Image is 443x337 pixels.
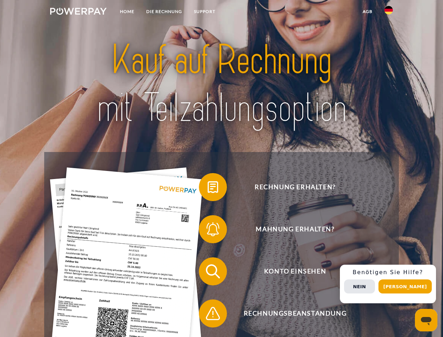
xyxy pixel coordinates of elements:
a: SUPPORT [188,5,221,18]
button: Konto einsehen [199,257,381,285]
span: Mahnung erhalten? [209,215,381,243]
h3: Benötigen Sie Hilfe? [344,269,432,276]
div: Schnellhilfe [340,265,436,303]
span: Rechnungsbeanstandung [209,299,381,328]
span: Rechnung erhalten? [209,173,381,201]
img: logo-powerpay-white.svg [50,8,107,15]
iframe: Schaltfläche zum Öffnen des Messaging-Fensters [415,309,437,331]
a: DIE RECHNUNG [140,5,188,18]
img: qb_search.svg [204,263,222,280]
img: de [384,6,393,14]
button: Rechnungsbeanstandung [199,299,381,328]
button: [PERSON_NAME] [378,279,432,293]
a: Home [114,5,140,18]
a: agb [357,5,378,18]
img: qb_bell.svg [204,220,222,238]
img: qb_bill.svg [204,178,222,196]
button: Mahnung erhalten? [199,215,381,243]
button: Nein [344,279,375,293]
button: Rechnung erhalten? [199,173,381,201]
img: title-powerpay_de.svg [67,34,376,134]
img: qb_warning.svg [204,305,222,322]
span: Konto einsehen [209,257,381,285]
